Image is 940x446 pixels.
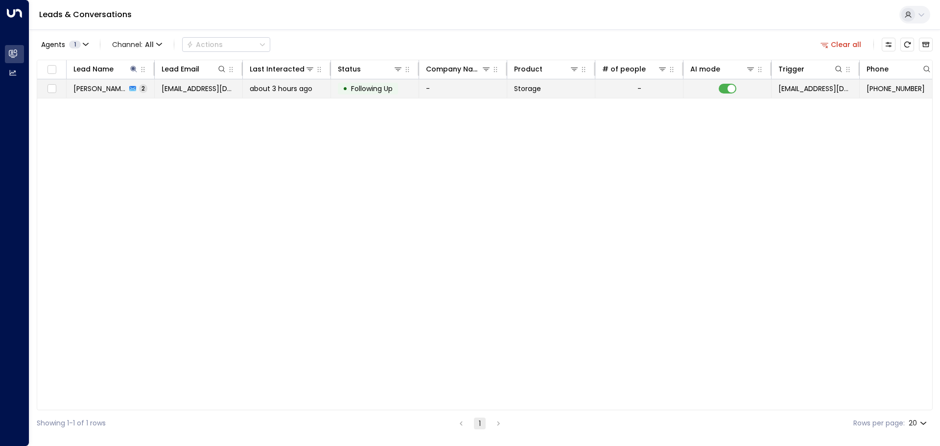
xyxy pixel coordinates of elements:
div: Last Interacted [250,63,315,75]
span: Refresh [900,38,914,51]
span: 2 [139,84,147,93]
span: Storage [514,84,541,94]
span: about 3 hours ago [250,84,312,94]
div: Lead Email [162,63,199,75]
div: Product [514,63,542,75]
span: mannukang2001@gmail.com [162,84,235,94]
div: Last Interacted [250,63,305,75]
div: Phone [867,63,932,75]
td: - [419,79,507,98]
span: 1 [69,41,81,48]
span: leads@space-station.co.uk [778,84,852,94]
div: Status [338,63,403,75]
div: Trigger [778,63,804,75]
span: Channel: [108,38,166,51]
div: • [343,80,348,97]
div: AI mode [690,63,720,75]
div: Company Name [426,63,481,75]
label: Rows per page: [853,418,905,428]
div: Showing 1-1 of 1 rows [37,418,106,428]
div: Lead Name [73,63,114,75]
span: All [145,41,154,48]
div: Button group with a nested menu [182,37,270,52]
div: Phone [867,63,889,75]
div: AI mode [690,63,755,75]
div: Lead Email [162,63,227,75]
div: Product [514,63,579,75]
button: Agents1 [37,38,92,51]
div: 20 [909,416,929,430]
button: Channel:All [108,38,166,51]
button: page 1 [474,418,486,429]
div: # of people [602,63,667,75]
span: +447541030738 [867,84,925,94]
span: Following Up [351,84,393,94]
button: Actions [182,37,270,52]
a: Leads & Conversations [39,9,132,20]
div: Status [338,63,361,75]
div: Lead Name [73,63,139,75]
div: # of people [602,63,646,75]
span: Agents [41,41,65,48]
div: Trigger [778,63,844,75]
span: Toggle select row [46,83,58,95]
div: - [637,84,641,94]
button: Archived Leads [919,38,933,51]
span: Toggle select all [46,64,58,76]
button: Clear all [817,38,866,51]
nav: pagination navigation [455,417,505,429]
button: Customize [882,38,895,51]
div: Actions [187,40,223,49]
span: Manpreet Kaur [73,84,126,94]
div: Company Name [426,63,491,75]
